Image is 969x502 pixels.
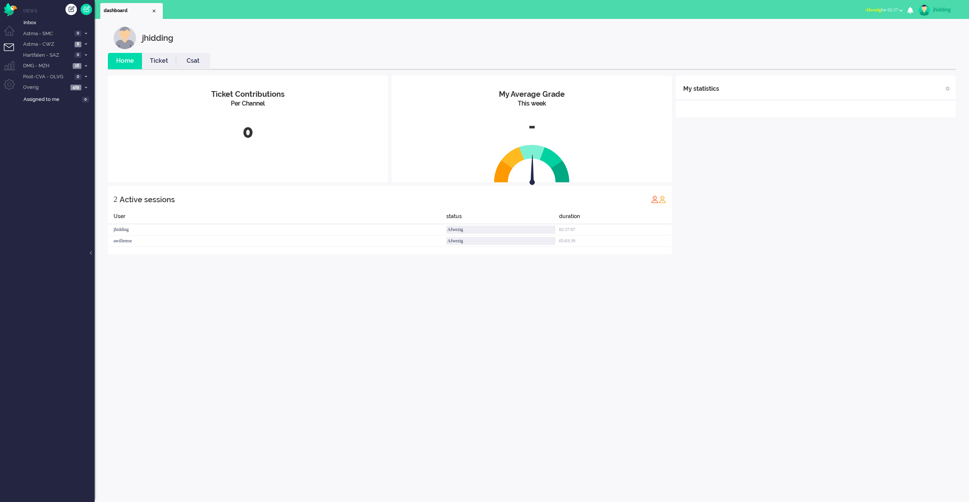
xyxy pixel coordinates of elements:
[142,26,173,49] div: jhidding
[4,43,21,60] li: Tickets menu
[142,53,176,69] li: Ticket
[100,3,163,19] li: Dashboard
[114,192,117,207] div: 2
[108,57,142,65] a: Home
[75,52,81,58] span: 0
[651,195,659,203] img: profile_red.svg
[22,41,72,48] span: Astma - CWZ
[104,8,151,14] span: dashboard
[108,236,446,247] div: awillemse
[23,8,95,14] li: Views
[114,89,382,100] div: Ticket Contributions
[865,7,898,12] span: for 02:37
[559,212,672,224] div: duration
[70,85,81,90] span: 429
[176,53,210,69] li: Csat
[865,7,881,12] span: Afwezig
[917,5,961,16] a: jhidding
[108,53,142,69] li: Home
[65,4,77,15] div: Create ticket
[559,236,672,247] div: 05:03:39
[4,5,17,11] a: Omnidesk
[933,6,961,14] div: jhidding
[22,73,72,81] span: Post-CVA - OLVG
[114,99,382,108] div: Per Channel
[446,212,559,224] div: status
[108,224,446,236] div: jhidding
[659,195,666,203] img: profile_orange.svg
[22,95,95,103] a: Assigned to me 0
[494,144,570,183] img: semi_circle.svg
[683,81,719,96] div: My statistics
[397,89,666,100] div: My Average Grade
[114,119,382,144] div: 0
[397,99,666,108] div: This week
[151,8,157,14] div: Close tab
[4,3,17,16] img: flow_omnibird.svg
[4,61,21,78] li: Supervisor menu
[120,192,175,207] div: Active sessions
[22,62,70,70] span: DMG - MZH
[73,63,81,69] span: 16
[861,2,907,19] li: Afwezigfor 02:37
[22,30,72,37] span: Astma - SMC
[75,74,81,80] span: 0
[114,26,136,49] img: customer.svg
[81,4,92,15] a: Quick Ticket
[176,57,210,65] a: Csat
[4,26,21,43] li: Dashboard menu
[446,226,555,234] div: Afwezig
[75,31,81,36] span: 0
[861,5,907,15] button: Afwezigfor 02:37
[142,57,176,65] a: Ticket
[446,237,555,245] div: Afwezig
[4,79,21,96] li: Admin menu
[23,19,95,26] span: Inbox
[22,52,72,59] span: Hartfalen - SAZ
[559,224,672,236] div: 02:37:07
[22,18,95,26] a: Inbox
[82,97,89,102] span: 0
[516,154,548,187] img: arrow.svg
[22,84,68,91] span: Overig
[23,96,80,103] span: Assigned to me
[108,212,446,224] div: User
[75,42,81,47] span: 8
[397,114,666,139] div: -
[919,5,930,16] img: avatar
